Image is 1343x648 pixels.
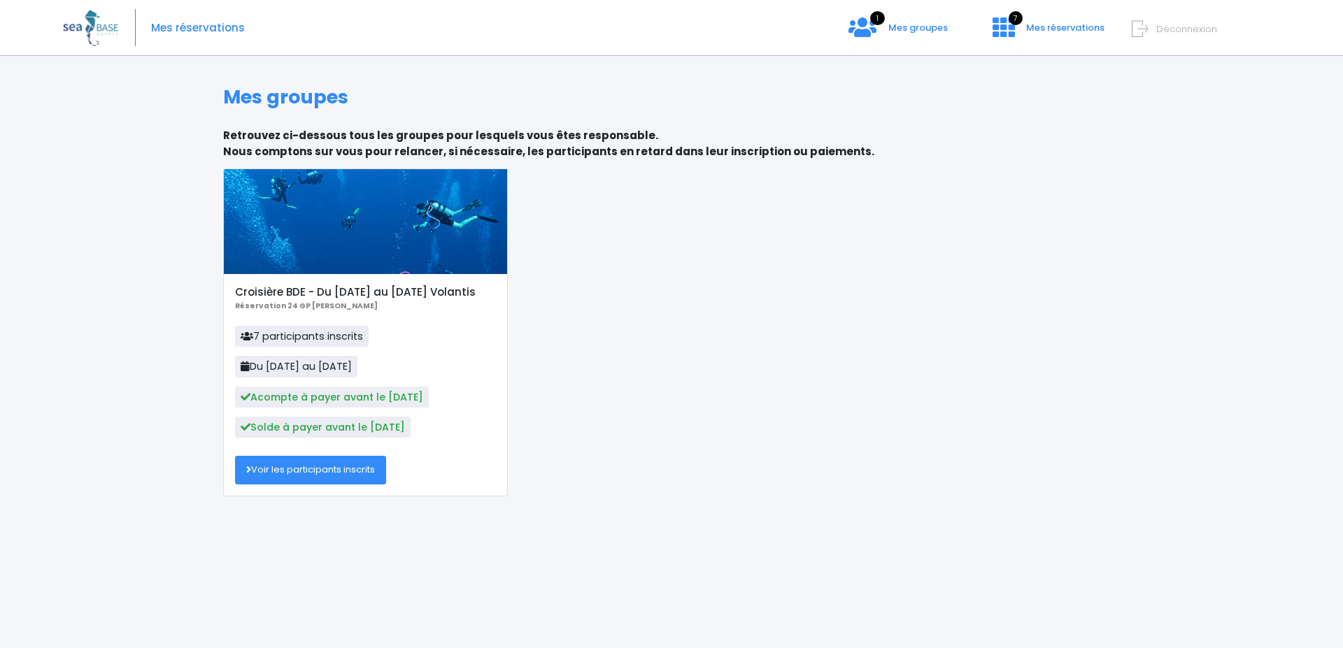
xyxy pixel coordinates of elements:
h1: Mes groupes [223,86,1121,108]
a: 1 Mes groupes [837,26,959,39]
a: 7 Mes réservations [981,26,1113,39]
span: 1 [870,11,885,25]
b: Réservation 24 GP [PERSON_NAME] [235,301,378,311]
span: Mes réservations [1026,21,1104,34]
a: Voir les participants inscrits [235,456,386,484]
span: Acompte à payer avant le [DATE] [235,387,429,408]
span: 7 [1009,11,1023,25]
span: Du [DATE] au [DATE] [235,356,357,377]
span: Solde à payer avant le [DATE] [235,417,411,438]
p: Retrouvez ci-dessous tous les groupes pour lesquels vous êtes responsable. Nous comptons sur vous... [223,128,1121,159]
span: Déconnexion [1156,22,1217,36]
span: Mes groupes [888,21,948,34]
span: 7 participants inscrits [235,326,369,347]
h5: Croisière BDE - Du [DATE] au [DATE] Volantis [235,286,496,298]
